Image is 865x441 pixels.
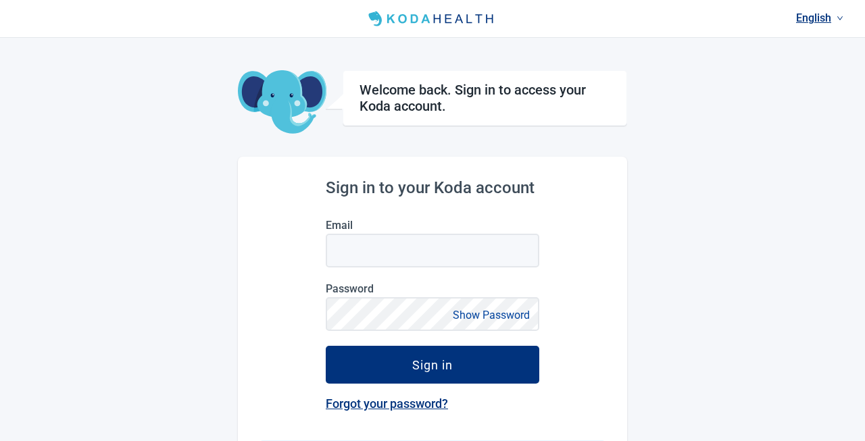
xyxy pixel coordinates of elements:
span: down [837,15,843,22]
img: Koda Elephant [238,70,326,135]
img: Koda Health [363,8,502,30]
button: Sign in [326,346,539,384]
div: Sign in [412,358,453,371]
label: Password [326,282,539,295]
a: Current language: English [791,7,849,29]
label: Email [326,219,539,232]
h2: Sign in to your Koda account [326,178,539,197]
button: Show Password [449,306,534,324]
h1: Welcome back. Sign in to access your Koda account. [360,82,610,114]
a: Forgot your password? [326,396,448,411]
